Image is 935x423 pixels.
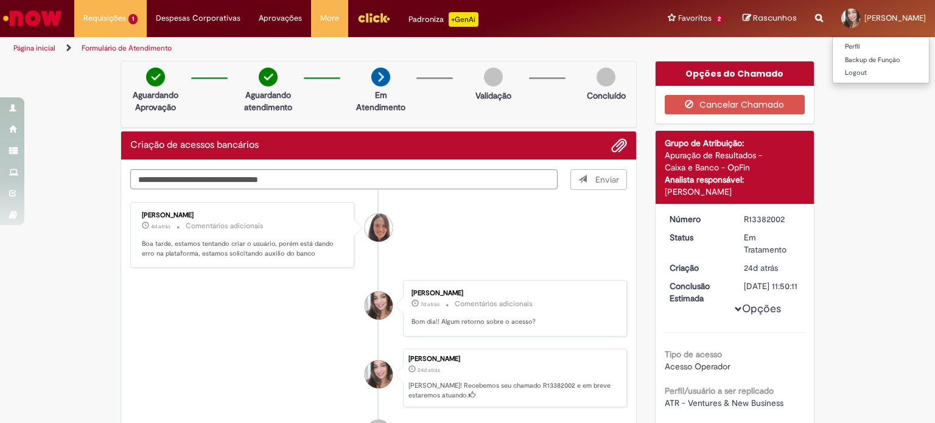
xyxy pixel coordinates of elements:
[151,223,170,230] time: 28/08/2025 18:30:08
[665,186,805,198] div: [PERSON_NAME]
[130,349,627,407] li: Caroline Neres Dos Santos
[587,89,626,102] p: Concluído
[597,68,615,86] img: img-circle-grey.png
[678,12,712,24] span: Favoritos
[130,169,558,190] textarea: Digite sua mensagem aqui...
[665,397,783,408] span: ATR - Ventures & New Business
[320,12,339,24] span: More
[753,12,797,24] span: Rascunhos
[744,262,800,274] div: 08/08/2025 13:50:08
[151,223,170,230] span: 4d atrás
[660,213,735,225] dt: Número
[665,349,722,360] b: Tipo de acesso
[665,385,774,396] b: Perfil/usuário a ser replicado
[259,68,278,86] img: check-circle-green.png
[128,14,138,24] span: 1
[357,9,390,27] img: click_logo_yellow_360x200.png
[833,40,929,54] a: Perfil
[743,13,797,24] a: Rascunhos
[833,66,929,80] a: Logout
[83,12,126,24] span: Requisições
[365,292,393,320] div: Caroline Neres Dos Santos
[351,89,410,113] p: Em Atendimento
[13,43,55,53] a: Página inicial
[660,262,735,274] dt: Criação
[126,89,185,113] p: Aguardando Aprovação
[484,68,503,86] img: img-circle-grey.png
[9,37,614,60] ul: Trilhas de página
[365,360,393,388] div: Caroline Neres Dos Santos
[1,6,64,30] img: ServiceNow
[611,138,627,153] button: Adicionar anexos
[656,61,814,86] div: Opções do Chamado
[418,366,440,374] span: 24d atrás
[475,89,511,102] p: Validação
[744,262,778,273] span: 24d atrás
[259,12,302,24] span: Aprovações
[421,301,439,308] span: 7d atrás
[665,361,730,372] span: Acesso Operador
[82,43,172,53] a: Formulário de Atendimento
[744,280,800,292] div: [DATE] 11:50:11
[744,231,800,256] div: Em Tratamento
[449,12,478,27] p: +GenAi
[660,231,735,243] dt: Status
[186,221,264,231] small: Comentários adicionais
[142,212,345,219] div: [PERSON_NAME]
[665,149,805,173] div: Apuração de Resultados - Caixa e Banco - OpFin
[744,213,800,225] div: R13382002
[660,280,735,304] dt: Conclusão Estimada
[371,68,390,86] img: arrow-next.png
[142,239,345,258] p: Boa tarde, estamos tentando criar o usuário, porém está dando erro na plataforma, estamos solicit...
[156,12,240,24] span: Despesas Corporativas
[411,290,614,297] div: [PERSON_NAME]
[408,355,620,363] div: [PERSON_NAME]
[408,12,478,27] div: Padroniza
[408,381,620,400] p: [PERSON_NAME]! Recebemos seu chamado R13382002 e em breve estaremos atuando.
[455,299,533,309] small: Comentários adicionais
[411,317,614,327] p: Bom dia!! Algum retorno sobre o acesso?
[665,173,805,186] div: Analista responsável:
[365,214,393,242] div: Rafaela Pinto De Souza
[146,68,165,86] img: check-circle-green.png
[418,366,440,374] time: 08/08/2025 13:50:08
[130,140,259,151] h2: Criação de acessos bancários Histórico de tíquete
[864,13,926,23] span: [PERSON_NAME]
[744,262,778,273] time: 08/08/2025 13:50:08
[714,14,724,24] span: 2
[665,95,805,114] button: Cancelar Chamado
[239,89,298,113] p: Aguardando atendimento
[833,54,929,67] a: Backup de Função
[665,137,805,149] div: Grupo de Atribuição:
[421,301,439,308] time: 26/08/2025 09:43:43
